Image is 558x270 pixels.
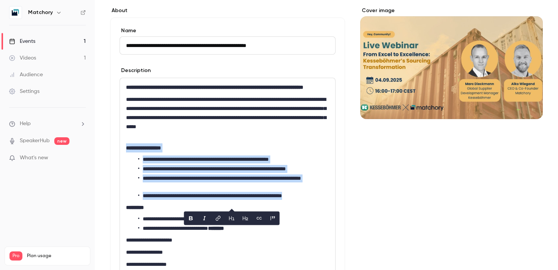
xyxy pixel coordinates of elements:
span: new [54,137,69,145]
img: Matchory [9,6,22,19]
label: Cover image [360,7,543,14]
span: Plan usage [27,253,85,259]
li: help-dropdown-opener [9,120,86,128]
button: link [212,212,224,224]
div: Audience [9,71,43,78]
span: Help [20,120,31,128]
h6: Matchory [28,9,53,16]
label: Name [120,27,336,35]
label: About [110,7,345,14]
button: blockquote [267,212,279,224]
button: bold [185,212,197,224]
div: Videos [9,54,36,62]
span: What's new [20,154,48,162]
button: italic [199,212,211,224]
label: Description [120,67,151,74]
section: Cover image [360,7,543,119]
a: SpeakerHub [20,137,50,145]
span: Pro [9,251,22,261]
div: Settings [9,88,39,95]
div: Events [9,38,35,45]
